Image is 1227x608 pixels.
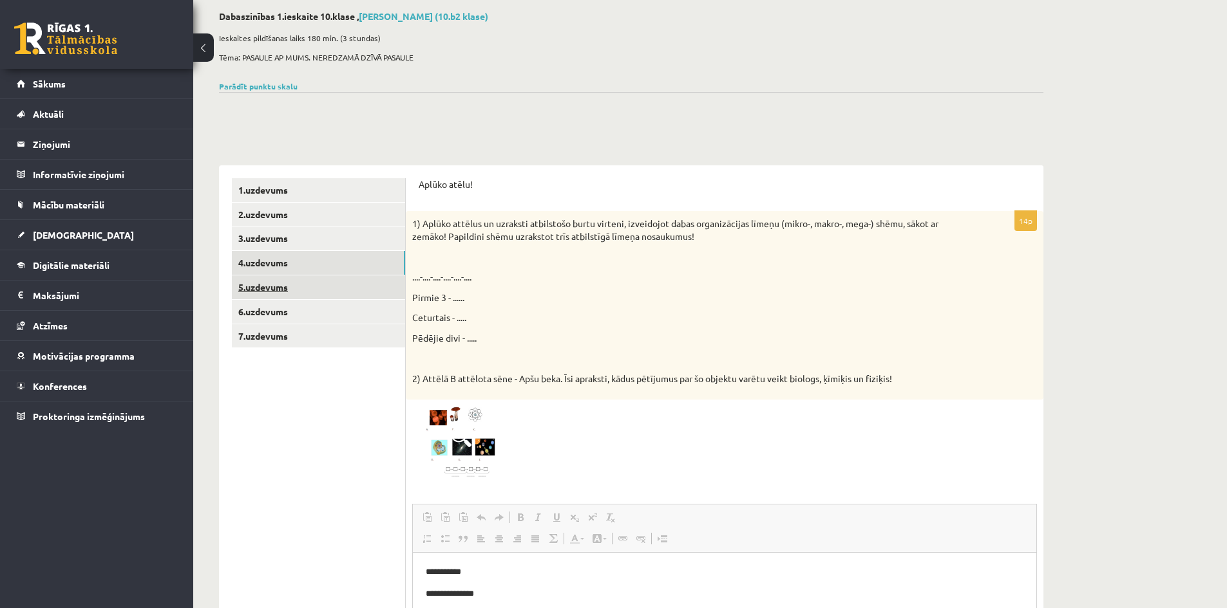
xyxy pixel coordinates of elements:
[33,281,177,310] legend: Maksājumi
[472,530,490,547] a: Align Left
[418,530,436,547] a: Insert/Remove Numbered List
[529,509,547,526] a: Italic (Ctrl+I)
[511,509,529,526] a: Bold (Ctrl+B)
[17,220,177,250] a: [DEMOGRAPHIC_DATA]
[232,203,405,226] a: 2.uzdevums
[17,190,177,219] a: Mācību materiāli
[17,401,177,431] a: Proktoringa izmēģinājums
[419,178,1031,191] p: Aplūko atēlu!
[454,530,472,547] a: Block Quote
[412,332,973,345] p: Pēdējie divi - .....
[33,410,145,422] span: Proktoringa izmēģinājums
[17,371,177,401] a: Konferences
[602,509,620,526] a: Remove Format
[436,509,454,526] a: Paste as plain text (Ctrl+Shift+V)
[566,509,584,526] a: Subscript
[17,69,177,98] a: Sākums
[1014,210,1037,231] p: 14p
[412,217,973,243] p: 1) Aplūko attēlus un uzraksti atbilstošo burtu virteni, izveidojot dabas organizācijas līmeņu (mi...
[490,530,508,547] a: Centre
[566,530,588,547] a: Text Colour
[412,373,973,385] p: 2) Attēlā B attēlota sēne - Apšu beka. Īsi apraksti, kādus pētījumus par šo objektu varētu veikt ...
[219,32,1037,44] p: Ieskaites pildīšanas laiks 180 min. (3 stundas)
[472,509,490,526] a: Undo (Ctrl+Z)
[359,10,488,22] a: [PERSON_NAME] (10.b2 klase)
[219,11,1043,22] h2: Dabaszinības 1.ieskaite 10.klase ,
[17,281,177,310] a: Maksājumi
[33,108,64,120] span: Aktuāli
[454,509,472,526] a: Paste from Word
[508,530,526,547] a: Align Right
[412,406,509,479] img: z3.jpg
[33,350,135,362] span: Motivācijas programma
[33,320,68,331] span: Atzīmes
[14,23,117,55] a: Rīgas 1. Tālmācības vidusskola
[33,229,134,241] span: [DEMOGRAPHIC_DATA]
[13,13,611,91] body: Rich Text Editor, wiswyg-editor-user-answer-47024881293680
[232,275,405,299] a: 5.uzdevums
[33,160,177,189] legend: Informatīvie ziņojumi
[219,51,1037,63] p: Tēma: PASAULE AP MUMS. NEREDZAMĀ DZĪVĀ PASAULE
[33,78,66,89] span: Sākums
[412,271,973,284] p: ....-....-....-....-....-....
[17,250,177,280] a: Digitālie materiāli
[588,530,611,547] a: Background Colour
[653,530,671,547] a: Insert Page Break for Printing
[232,324,405,348] a: 7.uzdevums
[418,509,436,526] a: Paste (Ctrl+V)
[17,341,177,371] a: Motivācijas programma
[614,530,632,547] a: Link (Ctrl+K)
[412,291,973,304] p: Pirmie 3 - ......
[544,530,562,547] a: Math
[232,251,405,275] a: 4.uzdevums
[232,178,405,202] a: 1.uzdevums
[33,129,177,159] legend: Ziņojumi
[232,300,405,324] a: 6.uzdevums
[17,311,177,340] a: Atzīmes
[436,530,454,547] a: Insert/Remove Bulleted List
[33,259,109,271] span: Digitālie materiāli
[412,311,973,324] p: Ceturtais - .....
[490,509,508,526] a: Redo (Ctrl+Y)
[219,81,298,91] a: Parādīt punktu skalu
[632,530,650,547] a: Unlink
[17,160,177,189] a: Informatīvie ziņojumi
[17,99,177,129] a: Aktuāli
[584,509,602,526] a: Superscript
[526,530,544,547] a: Justify
[547,509,566,526] a: Underline (Ctrl+U)
[232,226,405,250] a: 3.uzdevums
[33,380,87,392] span: Konferences
[33,199,104,210] span: Mācību materiāli
[17,129,177,159] a: Ziņojumi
